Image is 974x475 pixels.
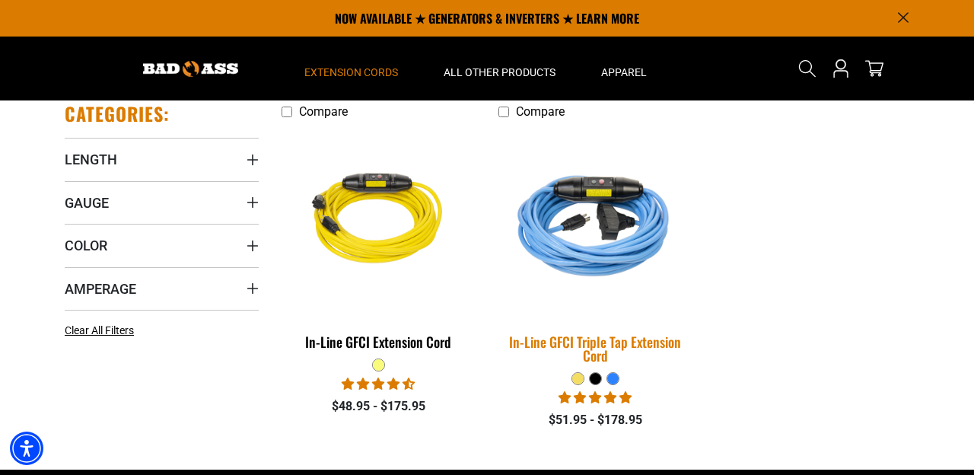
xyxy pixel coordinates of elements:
summary: Search [795,56,820,81]
summary: Gauge [65,181,259,224]
span: Length [65,151,117,168]
a: Open this option [829,37,853,100]
span: Apparel [601,65,647,79]
span: 4.62 stars [342,377,415,391]
span: Compare [516,104,565,119]
span: Clear All Filters [65,324,134,336]
a: Light Blue In-Line GFCI Triple Tap Extension Cord [498,126,692,371]
span: Extension Cords [304,65,398,79]
summary: Apparel [578,37,670,100]
span: All Other Products [444,65,555,79]
h2: Categories: [65,102,170,126]
div: Accessibility Menu [10,432,43,465]
summary: Length [65,138,259,180]
summary: Extension Cords [282,37,421,100]
span: Amperage [65,280,136,298]
span: Gauge [65,194,109,212]
img: Light Blue [489,124,702,319]
span: Compare [299,104,348,119]
div: In-Line GFCI Triple Tap Extension Cord [498,335,692,362]
span: 5.00 stars [559,391,632,405]
a: Clear All Filters [65,323,140,339]
div: $51.95 - $178.95 [498,411,692,429]
img: Yellow [283,134,475,309]
summary: Amperage [65,267,259,310]
span: Color [65,237,107,254]
div: In-Line GFCI Extension Cord [282,335,476,349]
a: cart [862,59,886,78]
img: Bad Ass Extension Cords [143,61,238,77]
summary: Color [65,224,259,266]
div: $48.95 - $175.95 [282,397,476,416]
a: Yellow In-Line GFCI Extension Cord [282,126,476,358]
summary: All Other Products [421,37,578,100]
